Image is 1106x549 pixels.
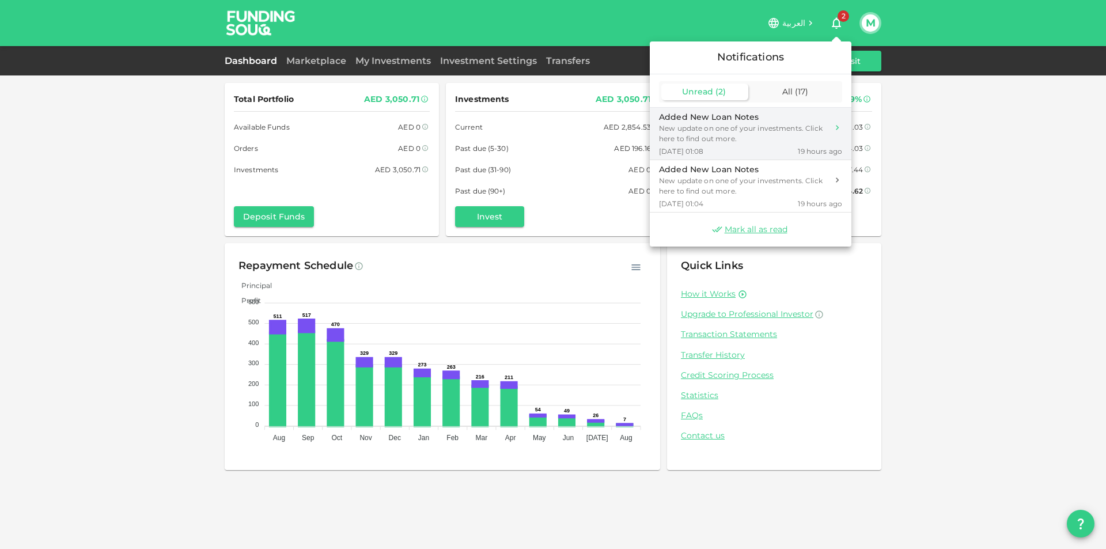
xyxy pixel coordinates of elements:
span: Unread [682,86,713,97]
span: ( 2 ) [715,86,726,97]
span: 19 hours ago [798,199,842,209]
span: Notifications [717,51,784,63]
span: ( 17 ) [795,86,808,97]
div: Added New Loan Notes [659,164,828,176]
span: All [782,86,793,97]
span: [DATE] 01:08 [659,146,704,156]
div: Added New Loan Notes [659,111,828,123]
span: [DATE] 01:04 [659,199,704,209]
span: Mark all as read [725,224,787,235]
div: New update on one of your investments. Click here to find out more. [659,176,828,196]
span: 19 hours ago [798,146,842,156]
div: New update on one of your investments. Click here to find out more. [659,123,828,144]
